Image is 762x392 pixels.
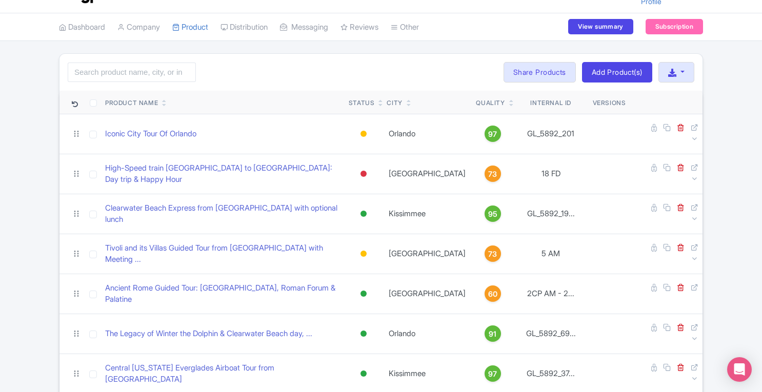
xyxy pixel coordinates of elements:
div: Active [358,207,369,221]
div: Building [358,127,369,141]
div: Status [349,98,375,108]
a: 95 [476,205,509,222]
div: Inactive [358,167,369,181]
a: Iconic City Tour Of Orlando [105,128,196,140]
span: 95 [488,209,497,220]
a: Tivoli and its Villas Guided Tour from [GEOGRAPHIC_DATA] with Meeting ... [105,242,340,265]
a: Clearwater Beach Express from [GEOGRAPHIC_DATA] with optional lunch [105,202,340,225]
span: 91 [489,328,496,340]
td: Orlando [383,314,472,354]
a: 73 [476,245,509,262]
span: 97 [488,129,497,140]
a: 97 [476,365,509,382]
div: Active [358,366,369,381]
a: 97 [476,126,509,142]
span: 73 [488,249,497,260]
a: High-Speed train [GEOGRAPHIC_DATA] to [GEOGRAPHIC_DATA]: Day trip & Happy Hour [105,162,340,185]
div: Active [358,326,369,341]
span: 60 [488,288,497,300]
td: [GEOGRAPHIC_DATA] [383,154,472,194]
span: 97 [488,368,497,380]
a: 73 [476,166,509,182]
a: Share Products [504,62,576,82]
td: [GEOGRAPHIC_DATA] [383,274,472,314]
input: Search product name, city, or interal id [68,63,196,82]
a: Add Product(s) [582,62,652,82]
a: Other [391,13,419,42]
a: Product [172,13,208,42]
td: [GEOGRAPHIC_DATA] [383,234,472,274]
th: Versions [589,91,630,114]
a: Messaging [280,13,328,42]
a: 60 [476,285,509,302]
a: Company [117,13,160,42]
a: Dashboard [59,13,105,42]
td: Kissimmee [383,194,472,234]
td: 5 AM [513,234,589,274]
div: Product Name [105,98,158,108]
a: Ancient Rome Guided Tour: [GEOGRAPHIC_DATA], Roman Forum & Palatine [105,282,340,305]
td: GL_5892_201 [513,114,589,154]
div: Building [358,246,369,261]
td: GL_5892_69... [513,314,589,354]
span: 73 [488,169,497,180]
a: 91 [476,325,509,342]
td: Orlando [383,114,472,154]
a: Reviews [340,13,378,42]
div: Quality [476,98,505,108]
td: 18 FD [513,154,589,194]
a: Central [US_STATE] Everglades Airboat Tour from [GEOGRAPHIC_DATA] [105,362,340,385]
div: City [387,98,402,108]
td: 2CP AM - 2... [513,274,589,314]
a: Distribution [220,13,268,42]
a: View summary [568,19,633,34]
div: Open Intercom Messenger [727,357,752,382]
a: The Legacy of Winter the Dolphin & Clearwater Beach day, ... [105,328,312,340]
td: GL_5892_19... [513,194,589,234]
div: Active [358,286,369,301]
th: Internal ID [513,91,589,114]
a: Subscription [646,19,703,34]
